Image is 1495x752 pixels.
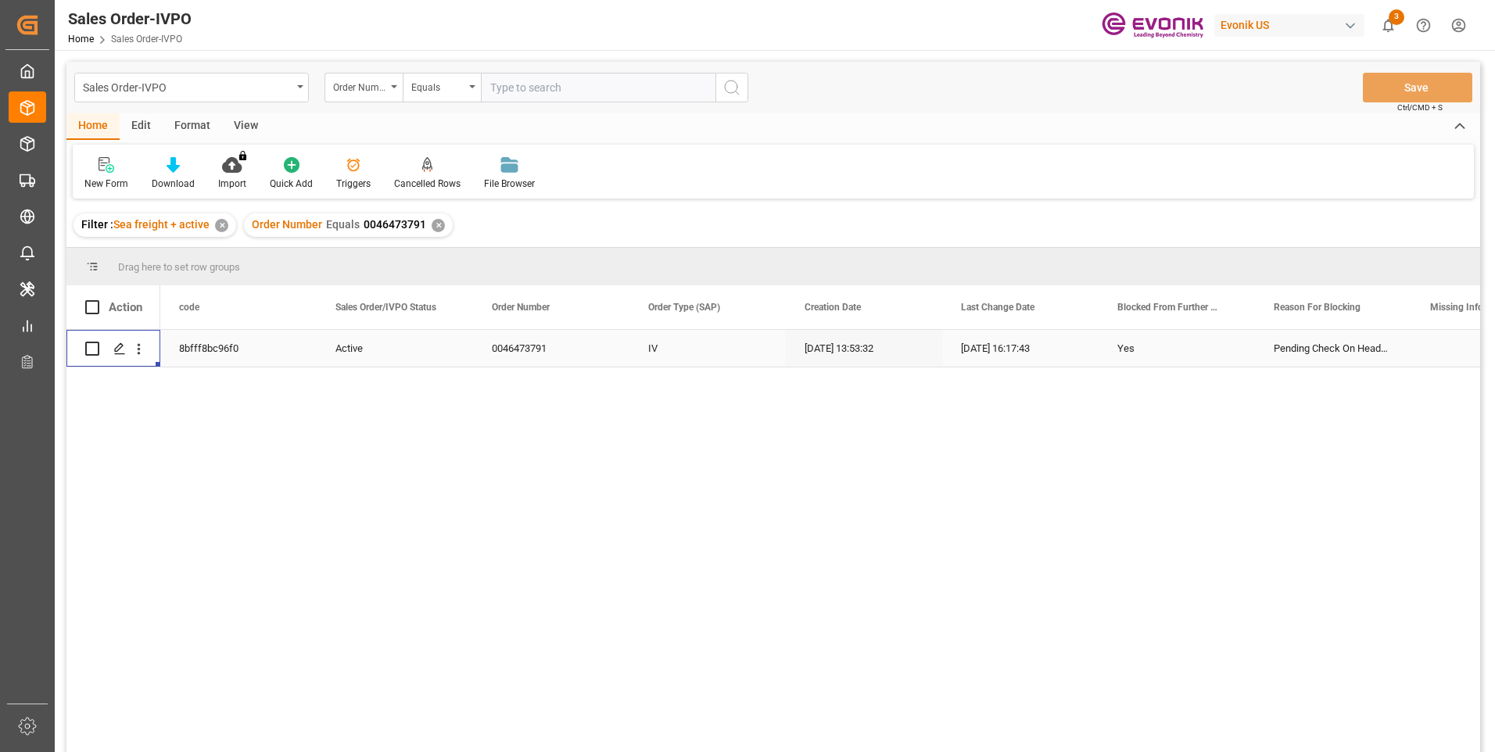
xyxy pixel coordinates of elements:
div: Evonik US [1214,14,1364,37]
div: ✕ [215,219,228,232]
div: Triggers [336,177,371,191]
div: 0046473791 [473,330,629,367]
button: Save [1363,73,1472,102]
div: [DATE] 16:17:43 [942,330,1099,367]
div: Yes [1117,331,1236,367]
span: 3 [1389,9,1404,25]
a: Home [68,34,94,45]
span: Equals [326,218,360,231]
div: Order Number [333,77,386,95]
span: 0046473791 [364,218,426,231]
div: Download [152,177,195,191]
span: Filter : [81,218,113,231]
button: open menu [403,73,481,102]
span: Order Number [492,302,550,313]
div: IV [629,330,786,367]
span: code [179,302,199,313]
div: Press SPACE to select this row. [66,330,160,367]
span: Drag here to set row groups [118,261,240,273]
div: File Browser [484,177,535,191]
div: Equals [411,77,464,95]
button: open menu [74,73,309,102]
div: View [222,113,270,140]
span: Ctrl/CMD + S [1397,102,1443,113]
div: Pending Check On Header Level, Special Transport Requirements Unchecked, Inconsistent Information... [1255,330,1411,367]
span: Order Type (SAP) [648,302,720,313]
div: Edit [120,113,163,140]
div: 8bfff8bc96f0 [160,330,317,367]
span: Reason For Blocking [1274,302,1361,313]
span: Creation Date [805,302,861,313]
div: New Form [84,177,128,191]
img: Evonik-brand-mark-Deep-Purple-RGB.jpeg_1700498283.jpeg [1102,12,1203,39]
span: Sea freight + active [113,218,210,231]
div: [DATE] 13:53:32 [786,330,942,367]
span: Sales Order/IVPO Status [335,302,436,313]
span: Last Change Date [961,302,1034,313]
div: Format [163,113,222,140]
div: ✕ [432,219,445,232]
span: Blocked From Further Processing [1117,302,1222,313]
div: Home [66,113,120,140]
div: Sales Order-IVPO [68,7,192,30]
button: open menu [324,73,403,102]
input: Type to search [481,73,715,102]
div: Quick Add [270,177,313,191]
div: Active [335,331,454,367]
span: Order Number [252,218,322,231]
button: Help Center [1406,8,1441,43]
div: Action [109,300,142,314]
button: show 3 new notifications [1371,8,1406,43]
button: search button [715,73,748,102]
div: Cancelled Rows [394,177,461,191]
div: Sales Order-IVPO [83,77,292,96]
button: Evonik US [1214,10,1371,40]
